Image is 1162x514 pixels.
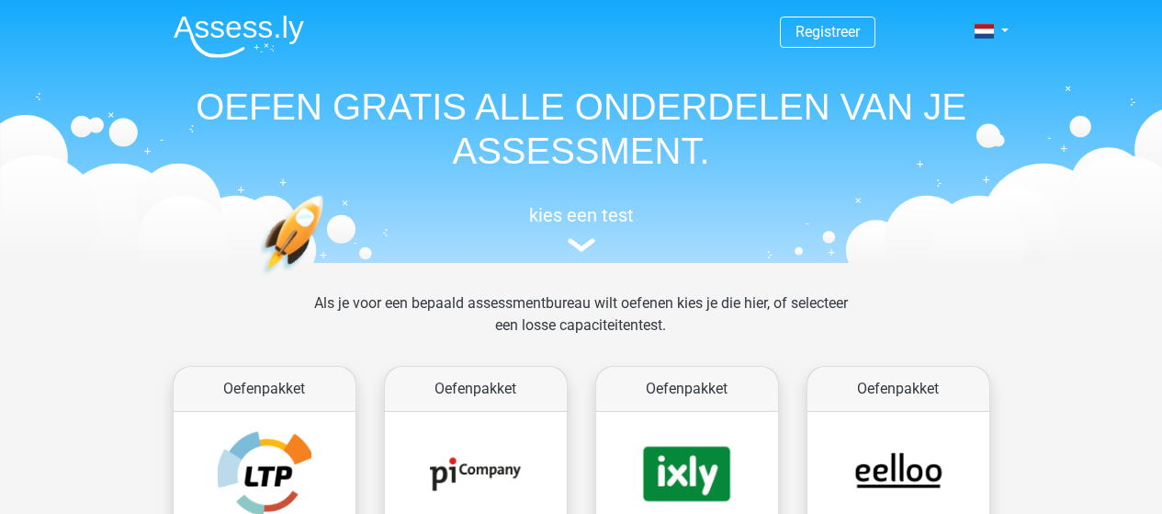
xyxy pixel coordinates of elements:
[795,23,860,40] a: Registreer
[568,238,595,252] img: assessment
[159,204,1004,253] a: kies een test
[260,195,395,361] img: oefenen
[159,85,1004,173] h1: OEFEN GRATIS ALLE ONDERDELEN VAN JE ASSESSMENT.
[159,204,1004,226] h5: kies een test
[174,15,304,58] img: Assessly
[299,292,863,359] div: Als je voor een bepaald assessmentbureau wilt oefenen kies je die hier, of selecteer een losse ca...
